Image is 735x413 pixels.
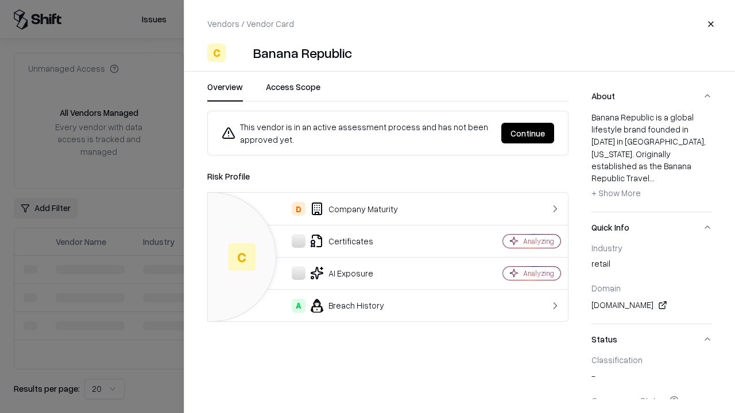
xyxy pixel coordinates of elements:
[292,202,305,216] div: D
[591,188,641,198] span: + Show More
[591,212,712,243] button: Quick Info
[292,299,305,313] div: A
[228,243,256,271] div: C
[649,173,655,183] span: ...
[266,81,320,102] button: Access Scope
[217,234,463,248] div: Certificates
[591,354,712,365] div: Classification
[207,169,568,183] div: Risk Profile
[591,111,712,212] div: About
[230,44,249,62] img: Banana Republic
[207,18,294,30] p: Vendors / Vendor Card
[523,236,554,246] div: Analyzing
[253,44,352,62] div: Banana Republic
[591,298,712,312] div: [DOMAIN_NAME]
[501,123,554,143] button: Continue
[217,266,463,280] div: AI Exposure
[591,258,712,274] div: retail
[591,370,712,386] div: -
[591,111,712,202] div: Banana Republic is a global lifestyle brand founded in [DATE] in [GEOGRAPHIC_DATA], [US_STATE]. O...
[591,395,712,406] div: Governance Status
[591,324,712,354] button: Status
[591,243,712,324] div: Quick Info
[207,44,226,62] div: C
[523,268,554,278] div: Analyzing
[591,283,712,293] div: Domain
[207,81,243,102] button: Overview
[217,202,463,216] div: Company Maturity
[591,243,712,253] div: Industry
[591,81,712,111] button: About
[222,120,492,146] div: This vendor is in an active assessment process and has not been approved yet.
[217,299,463,313] div: Breach History
[591,184,641,202] button: + Show More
